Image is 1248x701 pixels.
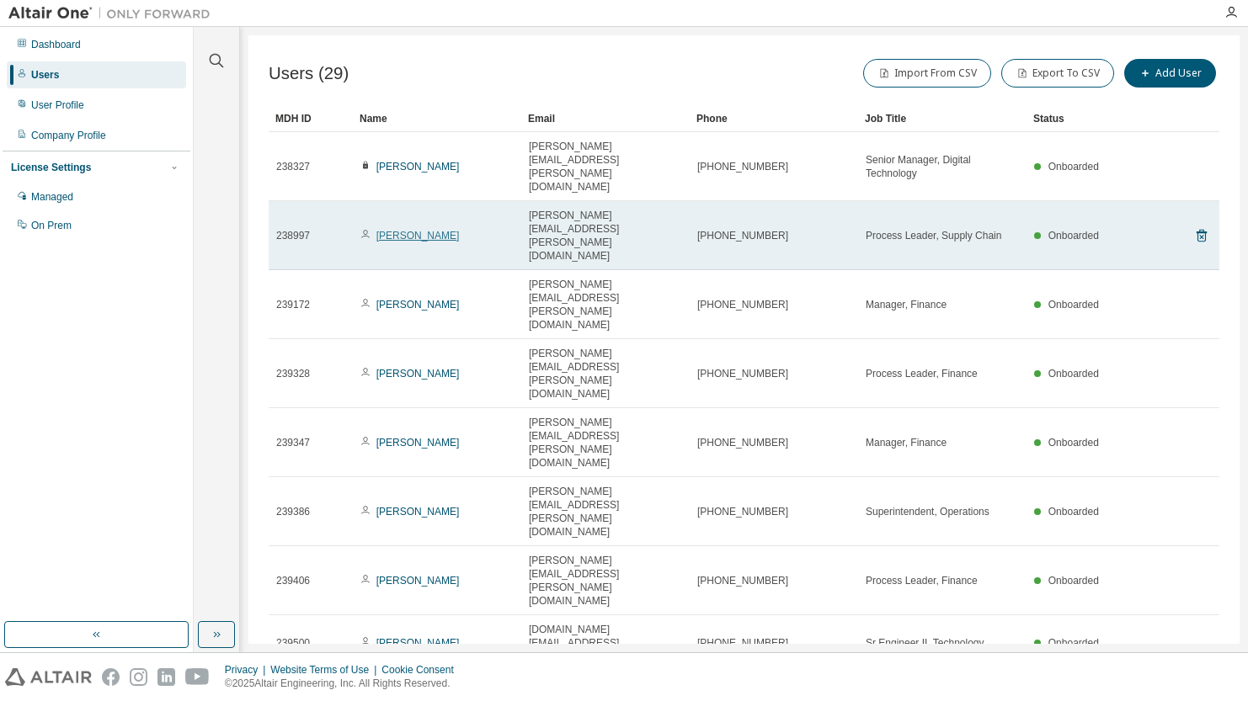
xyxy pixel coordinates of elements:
[376,437,460,449] a: [PERSON_NAME]
[269,64,349,83] span: Users (29)
[276,367,310,380] span: 239328
[185,668,210,686] img: youtube.svg
[529,140,682,194] span: [PERSON_NAME][EMAIL_ADDRESS][PERSON_NAME][DOMAIN_NAME]
[697,574,788,587] span: [PHONE_NUMBER]
[276,505,310,518] span: 239386
[866,153,1019,180] span: Senior Manager, Digital Technology
[270,663,381,677] div: Website Terms of Use
[225,663,270,677] div: Privacy
[529,416,682,470] span: [PERSON_NAME][EMAIL_ADDRESS][PERSON_NAME][DOMAIN_NAME]
[529,347,682,401] span: [PERSON_NAME][EMAIL_ADDRESS][PERSON_NAME][DOMAIN_NAME]
[866,636,984,650] span: Sr Engineer II, Technology
[697,636,788,650] span: [PHONE_NUMBER]
[381,663,463,677] div: Cookie Consent
[866,367,978,380] span: Process Leader, Finance
[376,368,460,380] a: [PERSON_NAME]
[866,298,947,311] span: Manager, Finance
[276,436,310,449] span: 239347
[529,485,682,539] span: [PERSON_NAME][EMAIL_ADDRESS][PERSON_NAME][DOMAIN_NAME]
[275,105,346,132] div: MDH ID
[225,677,464,691] p: © 2025 Altair Engineering, Inc. All Rights Reserved.
[1048,575,1099,587] span: Onboarded
[865,105,1020,132] div: Job Title
[376,637,460,649] a: [PERSON_NAME]
[866,229,1001,242] span: Process Leader, Supply Chain
[697,160,788,173] span: [PHONE_NUMBER]
[276,636,310,650] span: 239500
[1124,59,1216,88] button: Add User
[376,506,460,518] a: [PERSON_NAME]
[529,623,682,663] span: [DOMAIN_NAME][EMAIL_ADDRESS][DOMAIN_NAME]
[1048,230,1099,242] span: Onboarded
[529,554,682,608] span: [PERSON_NAME][EMAIL_ADDRESS][PERSON_NAME][DOMAIN_NAME]
[866,436,947,449] span: Manager, Finance
[31,98,84,112] div: User Profile
[1048,161,1099,173] span: Onboarded
[376,575,460,587] a: [PERSON_NAME]
[31,38,81,51] div: Dashboard
[276,574,310,587] span: 239406
[276,298,310,311] span: 239172
[360,105,515,132] div: Name
[130,668,147,686] img: instagram.svg
[276,160,310,173] span: 238327
[31,190,73,204] div: Managed
[157,668,175,686] img: linkedin.svg
[102,668,120,686] img: facebook.svg
[1048,299,1099,311] span: Onboarded
[697,298,788,311] span: [PHONE_NUMBER]
[276,229,310,242] span: 238997
[529,209,682,263] span: [PERSON_NAME][EMAIL_ADDRESS][PERSON_NAME][DOMAIN_NAME]
[31,129,106,142] div: Company Profile
[1048,506,1099,518] span: Onboarded
[863,59,991,88] button: Import From CSV
[866,505,989,518] span: Superintendent, Operations
[697,505,788,518] span: [PHONE_NUMBER]
[376,230,460,242] a: [PERSON_NAME]
[866,574,978,587] span: Process Leader, Finance
[697,229,788,242] span: [PHONE_NUMBER]
[1033,105,1123,132] div: Status
[528,105,683,132] div: Email
[1048,437,1099,449] span: Onboarded
[696,105,851,132] div: Phone
[1048,637,1099,649] span: Onboarded
[697,367,788,380] span: [PHONE_NUMBER]
[31,219,72,232] div: On Prem
[697,436,788,449] span: [PHONE_NUMBER]
[8,5,219,22] img: Altair One
[1048,368,1099,380] span: Onboarded
[376,299,460,311] a: [PERSON_NAME]
[1001,59,1114,88] button: Export To CSV
[11,161,91,174] div: License Settings
[31,68,59,82] div: Users
[376,161,460,173] a: [PERSON_NAME]
[529,278,682,332] span: [PERSON_NAME][EMAIL_ADDRESS][PERSON_NAME][DOMAIN_NAME]
[5,668,92,686] img: altair_logo.svg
